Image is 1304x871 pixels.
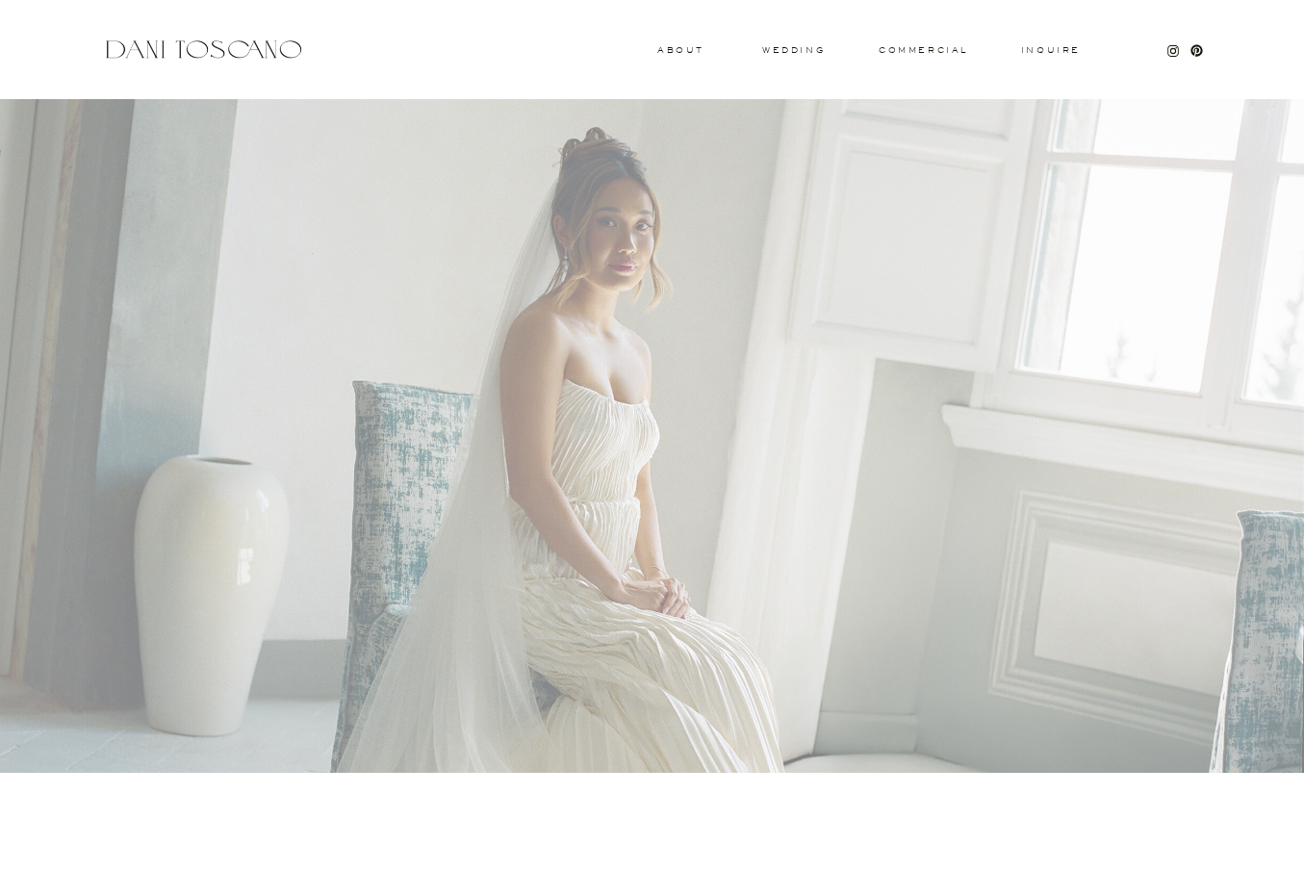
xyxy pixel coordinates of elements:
a: commercial [879,46,967,54]
a: About [657,46,700,53]
a: Inquire [1020,46,1082,56]
a: wedding [762,46,825,53]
